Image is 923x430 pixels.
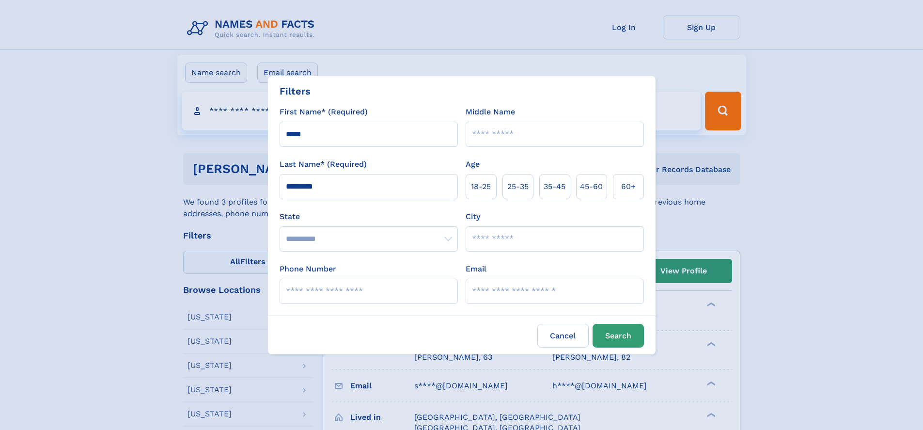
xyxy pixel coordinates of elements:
[280,211,458,223] label: State
[507,181,529,192] span: 25‑35
[593,324,644,348] button: Search
[466,211,480,223] label: City
[471,181,491,192] span: 18‑25
[280,159,367,170] label: Last Name* (Required)
[544,181,565,192] span: 35‑45
[537,324,589,348] label: Cancel
[466,159,480,170] label: Age
[280,84,311,98] div: Filters
[621,181,636,192] span: 60+
[580,181,603,192] span: 45‑60
[466,106,515,118] label: Middle Name
[466,263,486,275] label: Email
[280,106,368,118] label: First Name* (Required)
[280,263,336,275] label: Phone Number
